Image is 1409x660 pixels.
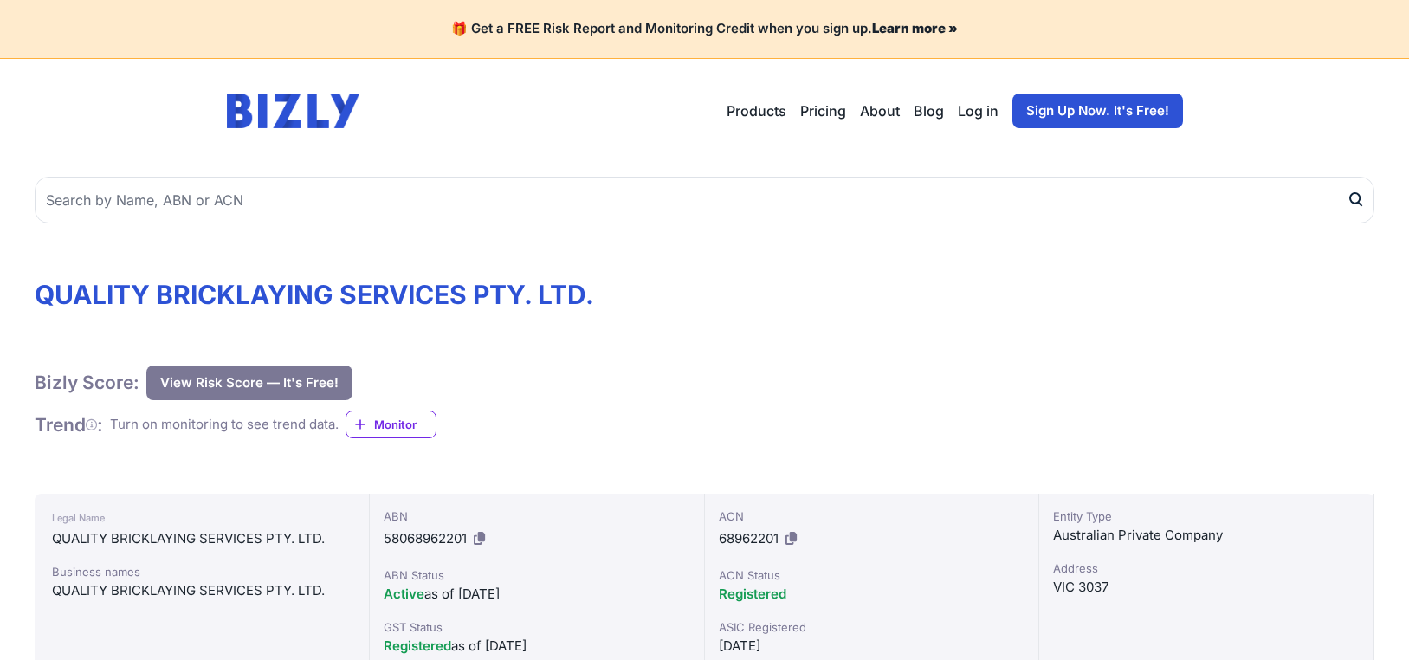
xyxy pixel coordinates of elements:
div: Entity Type [1053,508,1360,525]
h4: 🎁 Get a FREE Risk Report and Monitoring Credit when you sign up. [21,21,1388,37]
div: QUALITY BRICKLAYING SERVICES PTY. LTD. [52,580,352,601]
h1: Bizly Score: [35,371,139,394]
div: ASIC Registered [719,618,1025,636]
div: Legal Name [52,508,352,528]
h1: Trend : [35,413,103,437]
div: Business names [52,563,352,580]
div: Australian Private Company [1053,525,1360,546]
div: ABN [384,508,690,525]
a: About [860,100,900,121]
span: Monitor [374,416,436,433]
input: Search by Name, ABN or ACN [35,177,1374,223]
button: Products [727,100,786,121]
a: Blog [914,100,944,121]
div: QUALITY BRICKLAYING SERVICES PTY. LTD. [52,528,352,549]
span: Registered [719,586,786,602]
button: View Risk Score — It's Free! [146,366,352,400]
span: 58068962201 [384,530,467,547]
span: 68962201 [719,530,779,547]
div: ABN Status [384,566,690,584]
a: Learn more » [872,20,958,36]
div: Turn on monitoring to see trend data. [110,415,339,435]
span: Active [384,586,424,602]
div: ACN Status [719,566,1025,584]
a: Monitor [346,411,436,438]
div: as of [DATE] [384,584,690,605]
div: as of [DATE] [384,636,690,657]
div: [DATE] [719,636,1025,657]
span: Registered [384,637,451,654]
a: Log in [958,100,999,121]
div: GST Status [384,618,690,636]
h1: QUALITY BRICKLAYING SERVICES PTY. LTD. [35,279,1374,310]
div: VIC 3037 [1053,577,1360,598]
a: Pricing [800,100,846,121]
div: Address [1053,560,1360,577]
a: Sign Up Now. It's Free! [1012,94,1183,128]
div: ACN [719,508,1025,525]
